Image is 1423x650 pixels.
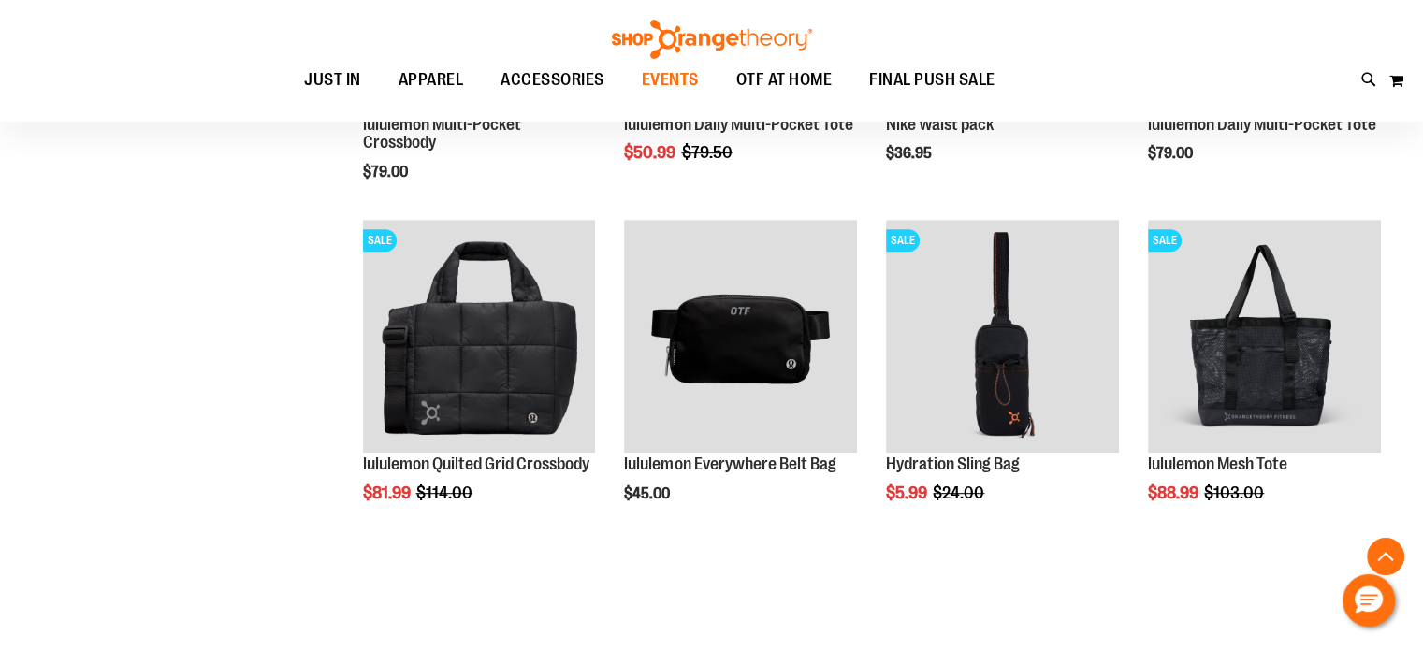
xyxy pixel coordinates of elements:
[624,220,857,453] img: lululemon Everywhere Belt Bag
[399,59,464,101] span: APPAREL
[354,210,605,550] div: product
[681,143,734,162] span: $79.50
[304,59,361,101] span: JUST IN
[886,229,920,252] span: SALE
[1343,574,1395,627] button: Hello, have a question? Let’s chat.
[1148,229,1182,252] span: SALE
[615,210,866,550] div: product
[624,485,673,502] span: $45.00
[1367,538,1404,575] button: Back To Top
[933,484,987,502] span: $24.00
[624,220,857,455] a: lululemon Everywhere Belt Bag
[363,115,521,152] a: lululemon Multi-Pocket Crossbody
[416,484,475,502] span: $114.00
[1148,484,1201,502] span: $88.99
[718,59,851,102] a: OTF AT HOME
[624,143,678,162] span: $50.99
[624,115,852,134] a: lululemon Daily Multi-Pocket Tote
[623,59,718,102] a: EVENTS
[886,455,1020,473] a: Hydration Sling Bag
[363,220,596,455] a: lululemon Quilted Grid CrossbodySALE
[877,210,1128,550] div: product
[380,59,483,102] a: APPAREL
[363,455,589,473] a: lululemon Quilted Grid Crossbody
[1148,220,1381,453] img: Product image for lululemon Mesh Tote
[886,145,935,162] span: $36.95
[886,220,1119,455] a: Product image for Hydration Sling BagSALE
[736,59,833,101] span: OTF AT HOME
[1148,115,1376,134] a: lululemon Daily Multi-Pocket Tote
[363,229,397,252] span: SALE
[1148,220,1381,455] a: Product image for lululemon Mesh ToteSALE
[609,20,815,59] img: Shop Orangetheory
[363,220,596,453] img: lululemon Quilted Grid Crossbody
[886,220,1119,453] img: Product image for Hydration Sling Bag
[1139,210,1390,550] div: product
[869,59,995,101] span: FINAL PUSH SALE
[363,164,411,181] span: $79.00
[850,59,1014,102] a: FINAL PUSH SALE
[1204,484,1267,502] span: $103.00
[624,455,835,473] a: lululemon Everywhere Belt Bag
[642,59,699,101] span: EVENTS
[482,59,623,101] a: ACCESSORIES
[363,484,414,502] span: $81.99
[886,484,930,502] span: $5.99
[1148,455,1287,473] a: lululemon Mesh Tote
[886,115,994,134] a: Nike Waist pack
[501,59,604,101] span: ACCESSORIES
[285,59,380,102] a: JUST IN
[1148,145,1196,162] span: $79.00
